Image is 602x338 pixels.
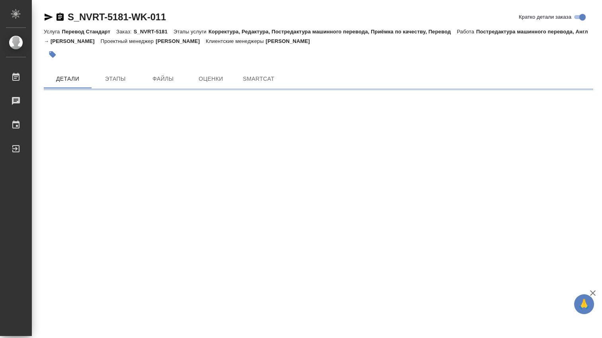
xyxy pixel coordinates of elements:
[156,38,206,44] p: [PERSON_NAME]
[44,29,62,35] p: Услуга
[101,38,156,44] p: Проектный менеджер
[44,46,61,63] button: Добавить тэг
[240,74,278,84] span: SmartCat
[68,12,166,22] a: S_NVRT-5181-WK-011
[173,29,208,35] p: Этапы услуги
[192,74,230,84] span: Оценки
[55,12,65,22] button: Скопировать ссылку
[44,12,53,22] button: Скопировать ссылку для ЯМессенджера
[62,29,116,35] p: Перевод Стандарт
[96,74,134,84] span: Этапы
[574,294,594,314] button: 🙏
[457,29,476,35] p: Работа
[519,13,571,21] span: Кратко детали заказа
[208,29,457,35] p: Корректура, Редактура, Постредактура машинного перевода, Приёмка по качеству, Перевод
[134,29,173,35] p: S_NVRT-5181
[144,74,182,84] span: Файлы
[206,38,266,44] p: Клиентские менеджеры
[49,74,87,84] span: Детали
[266,38,316,44] p: [PERSON_NAME]
[577,296,591,313] span: 🙏
[116,29,133,35] p: Заказ:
